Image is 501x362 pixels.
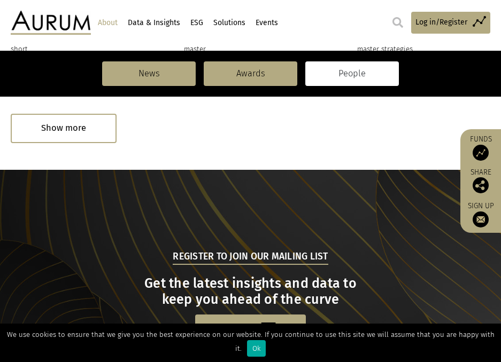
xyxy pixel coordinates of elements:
[415,17,467,28] span: Log in/Register
[195,314,306,342] a: Sign up
[466,135,496,161] a: Funds
[212,14,246,32] a: Solutions
[173,250,328,265] h5: Register to join our mailing list
[204,61,297,86] a: Awards
[126,14,181,32] a: Data & Insights
[392,17,403,28] img: search.svg
[305,61,399,86] a: People
[473,177,489,193] img: Share this post
[466,201,496,227] a: Sign up
[96,14,119,32] a: About
[189,14,204,32] a: ESG
[411,12,490,34] a: Log in/Register
[473,145,489,161] img: Access Funds
[102,61,196,86] a: News
[254,14,279,32] a: Events
[473,211,489,227] img: Sign up to our newsletter
[11,11,91,35] img: Aurum
[11,114,117,143] div: Show more
[466,169,496,193] div: Share
[12,276,489,308] h3: Get the latest insights and data to keep you ahead of the curve
[247,340,266,357] div: Ok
